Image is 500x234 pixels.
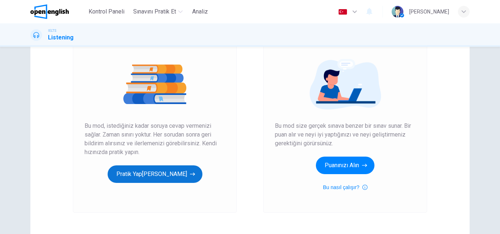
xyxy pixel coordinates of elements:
span: Analiz [192,7,208,16]
span: Kontrol Paneli [89,7,124,16]
img: Profile picture [392,6,403,18]
div: [PERSON_NAME] [409,7,449,16]
button: Pratik Yap[PERSON_NAME] [108,165,202,183]
button: Bu nasıl çalışır? [323,183,367,192]
button: Kontrol Paneli [86,5,127,18]
span: IELTS [48,28,56,33]
h1: Listening [48,33,74,42]
span: Bu mod, istediğiniz kadar soruya cevap vermenizi sağlar. Zaman sınırı yoktur. Her sorudan sonra g... [85,122,225,157]
button: Analiz [189,5,212,18]
img: tr [338,9,347,15]
a: OpenEnglish logo [30,4,86,19]
button: Puanınızı Alın [316,157,374,174]
span: Sınavını Pratik Et [133,7,176,16]
span: Bu mod size gerçek sınava benzer bir sınav sunar. Bir puan alır ve neyi iyi yaptığınızı ve neyi g... [275,122,415,148]
img: OpenEnglish logo [30,4,69,19]
button: Sınavını Pratik Et [130,5,186,18]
